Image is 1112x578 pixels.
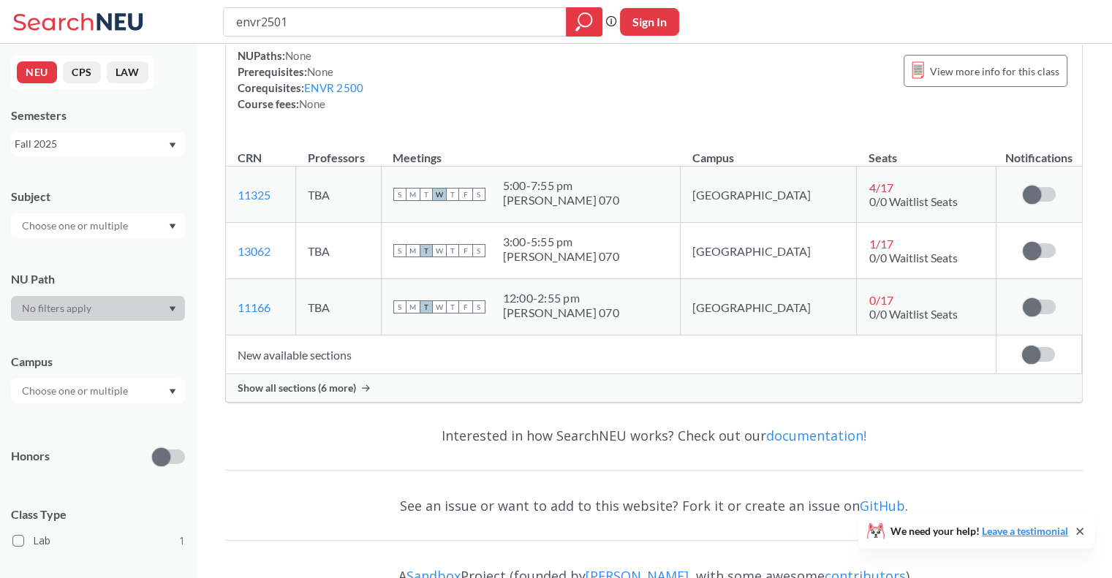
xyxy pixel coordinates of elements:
svg: Dropdown arrow [169,389,176,395]
span: S [393,300,406,313]
a: GitHub [860,497,905,514]
span: T [446,244,459,257]
span: 1 [179,533,185,549]
a: Leave a testimonial [982,525,1068,537]
a: documentation! [766,427,866,444]
span: 0/0 Waitlist Seats [869,194,957,208]
span: S [393,188,406,201]
div: [PERSON_NAME] 070 [503,193,619,208]
input: Class, professor, course number, "phrase" [235,9,556,34]
div: Interested in how SearchNEU works? Check out our [225,414,1083,457]
span: F [459,244,472,257]
span: W [433,244,446,257]
span: T [420,244,433,257]
span: 1 / 17 [869,237,893,251]
td: [GEOGRAPHIC_DATA] [681,223,857,279]
div: Dropdown arrow [11,379,185,403]
button: Sign In [620,8,679,36]
div: Show all sections (6 more) [226,374,1082,402]
span: T [420,188,433,201]
span: F [459,188,472,201]
td: TBA [296,167,381,223]
button: LAW [107,61,148,83]
span: S [393,244,406,257]
div: Fall 2025 [15,136,167,152]
div: 5:00 - 7:55 pm [503,178,619,193]
td: New available sections [226,335,996,374]
a: 11166 [238,300,271,314]
span: 0/0 Waitlist Seats [869,251,957,265]
th: Meetings [381,135,681,167]
a: 11325 [238,188,271,202]
div: [PERSON_NAME] 070 [503,249,619,264]
div: Dropdown arrow [11,296,185,321]
span: W [433,188,446,201]
div: NU Path [11,271,185,287]
div: See an issue or want to add to this website? Fork it or create an issue on . [225,484,1083,527]
th: Notifications [996,135,1081,167]
svg: Dropdown arrow [169,224,176,229]
span: F [459,300,472,313]
label: Lab [12,531,185,550]
span: M [406,300,420,313]
th: Professors [296,135,381,167]
span: Class Type [11,506,185,522]
span: Show all sections (6 more) [238,381,356,395]
span: None [299,97,325,110]
button: CPS [63,61,101,83]
td: [GEOGRAPHIC_DATA] [681,167,857,223]
span: 0/0 Waitlist Seats [869,307,957,321]
span: S [472,188,485,201]
div: [PERSON_NAME] 070 [503,305,619,320]
div: CRN [238,150,262,166]
td: [GEOGRAPHIC_DATA] [681,279,857,335]
span: S [472,244,485,257]
span: M [406,244,420,257]
div: Campus [11,354,185,370]
th: Campus [681,135,857,167]
div: Semesters [11,107,185,123]
svg: magnifying glass [575,12,593,32]
th: Seats [857,135,996,167]
button: NEU [17,61,57,83]
a: 13062 [238,244,271,258]
div: 3:00 - 5:55 pm [503,235,619,249]
span: T [420,300,433,313]
span: T [446,188,459,201]
span: We need your help! [890,526,1068,536]
svg: Dropdown arrow [169,306,176,312]
svg: Dropdown arrow [169,142,176,148]
div: magnifying glass [566,7,602,37]
div: Fall 2025Dropdown arrow [11,132,185,156]
div: NUPaths: Prerequisites: Corequisites: Course fees: [238,47,363,112]
span: 4 / 17 [869,180,893,194]
span: 0 / 17 [869,293,893,307]
a: ENVR 2500 [304,81,363,94]
span: M [406,188,420,201]
td: TBA [296,223,381,279]
span: W [433,300,446,313]
input: Choose one or multiple [15,382,137,400]
span: None [307,65,333,78]
input: Choose one or multiple [15,217,137,235]
td: TBA [296,279,381,335]
div: Subject [11,189,185,205]
span: View more info for this class [930,62,1059,80]
span: T [446,300,459,313]
p: Honors [11,448,50,465]
div: Dropdown arrow [11,213,185,238]
span: None [285,49,311,62]
div: 12:00 - 2:55 pm [503,291,619,305]
span: S [472,300,485,313]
